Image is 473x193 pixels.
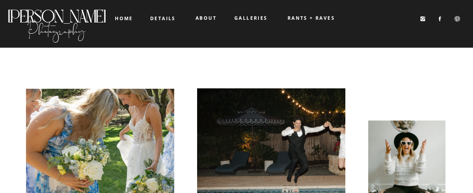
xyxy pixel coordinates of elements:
[7,15,106,41] a: Photography
[280,16,342,21] a: RANTS + RAVES
[115,16,133,21] a: home
[196,15,217,21] b: about
[150,16,172,21] a: details
[234,15,268,21] b: galleries
[7,6,106,19] a: [PERSON_NAME]
[234,16,267,21] a: galleries
[196,16,216,21] a: about
[115,15,133,22] b: home
[150,15,176,22] b: details
[288,15,335,21] b: RANTS + RAVES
